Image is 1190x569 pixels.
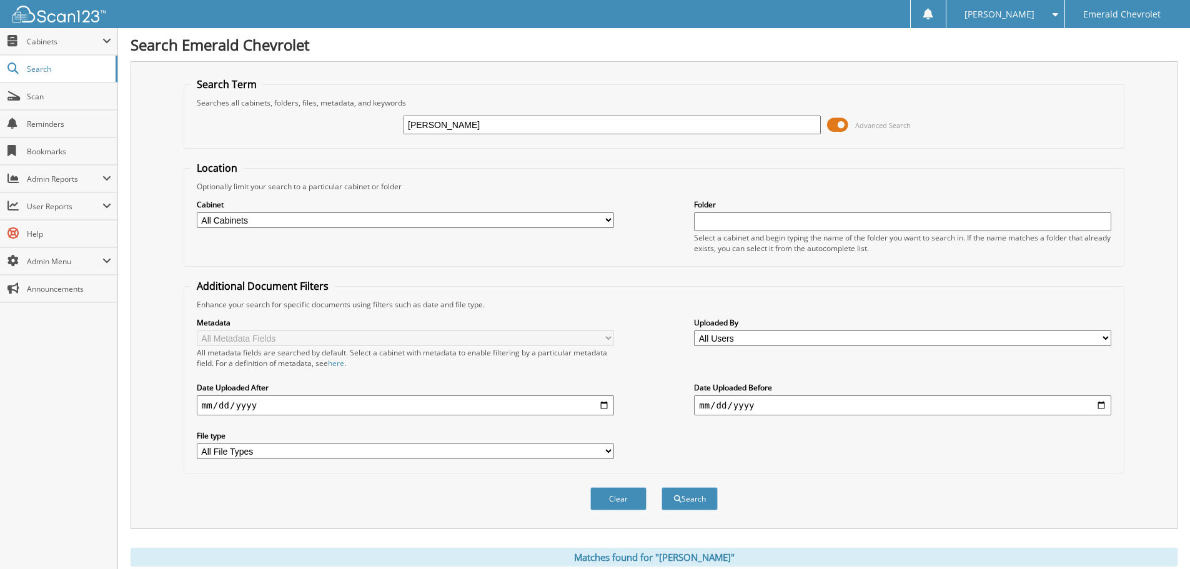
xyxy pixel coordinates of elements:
div: Searches all cabinets, folders, files, metadata, and keywords [191,97,1118,108]
div: All metadata fields are searched by default. Select a cabinet with metadata to enable filtering b... [197,347,614,369]
span: Reminders [27,119,111,129]
label: Date Uploaded After [197,382,614,393]
legend: Additional Document Filters [191,279,335,293]
span: [PERSON_NAME] [964,11,1034,18]
legend: Location [191,161,244,175]
label: Folder [694,199,1111,210]
span: Cabinets [27,36,102,47]
span: Search [27,64,109,74]
input: end [694,395,1111,415]
span: Help [27,229,111,239]
label: Uploaded By [694,317,1111,328]
label: Metadata [197,317,614,328]
button: Clear [590,487,647,510]
img: scan123-logo-white.svg [12,6,106,22]
span: User Reports [27,201,102,212]
span: Bookmarks [27,146,111,157]
span: Admin Reports [27,174,102,184]
button: Search [662,487,718,510]
label: Cabinet [197,199,614,210]
div: Enhance your search for specific documents using filters such as date and file type. [191,299,1118,310]
label: File type [197,430,614,441]
h1: Search Emerald Chevrolet [131,34,1178,55]
div: Select a cabinet and begin typing the name of the folder you want to search in. If the name match... [694,232,1111,254]
span: Emerald Chevrolet [1083,11,1161,18]
label: Date Uploaded Before [694,382,1111,393]
input: start [197,395,614,415]
span: Admin Menu [27,256,102,267]
legend: Search Term [191,77,263,91]
a: here [328,358,344,369]
div: Matches found for "[PERSON_NAME]" [131,548,1178,567]
div: Optionally limit your search to a particular cabinet or folder [191,181,1118,192]
span: Scan [27,91,111,102]
span: Advanced Search [855,121,911,130]
span: Announcements [27,284,111,294]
